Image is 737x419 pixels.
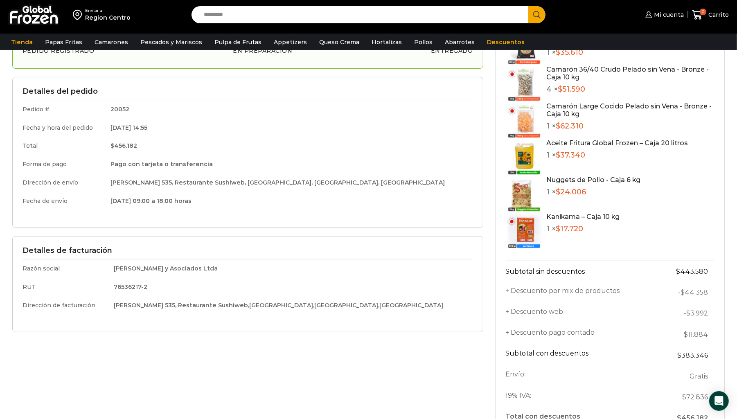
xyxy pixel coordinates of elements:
span: Mi cuenta [652,11,684,19]
span: $ [684,331,688,338]
th: Envío: [506,366,657,387]
h3: En preparación [233,47,292,54]
td: Fecha y hora del pedido [23,119,105,137]
a: Hortalizas [367,34,406,50]
td: Pago con tarjeta o transferencia [105,155,473,173]
p: 1 × [547,151,688,160]
bdi: 51.590 [558,85,586,94]
div: Enviar a [85,8,131,14]
span: $ [556,48,561,57]
span: $ [682,393,686,401]
td: Gratis [657,366,714,387]
bdi: 44.358 [681,288,708,296]
a: Papas Fritas [41,34,86,50]
a: Appetizers [270,34,311,50]
td: Total [23,137,105,155]
bdi: 11.884 [684,331,708,338]
button: Search button [528,6,545,23]
td: [PERSON_NAME] y Asociados Ltda [108,259,473,278]
bdi: 3.992 [686,309,708,317]
td: 76536217-2 [108,278,473,296]
p: 1 × [547,122,714,131]
a: Abarrotes [441,34,479,50]
span: $ [686,309,690,317]
th: 19% IVA: [506,387,657,408]
td: - [657,303,714,324]
h3: Detalles del pedido [23,87,473,96]
span: $ [558,85,563,94]
div: Region Centro [85,14,131,22]
a: Camarón 36/40 Crudo Pelado sin Vena - Bronze - Caja 10 kg [547,65,709,81]
span: $ [556,151,561,160]
bdi: 62.310 [556,122,584,131]
span: 0 [700,9,706,15]
td: Forma de pago [23,155,105,173]
td: Pedido # [23,100,105,118]
td: - [657,282,714,303]
img: address-field-icon.svg [73,8,85,22]
a: Queso Crema [315,34,363,50]
div: Open Intercom Messenger [709,391,729,411]
bdi: 443.580 [676,268,708,275]
a: Pulpa de Frutas [210,34,266,50]
th: + Descuento pago contado [506,324,657,345]
span: $ [556,187,561,196]
td: [PERSON_NAME] 535, Restaurante Sushiweb,[GEOGRAPHIC_DATA],[GEOGRAPHIC_DATA],[GEOGRAPHIC_DATA] [108,296,473,313]
a: Aceite Fritura Global Frozen – Caja 20 litros [547,139,688,147]
span: 72.836 [682,393,708,401]
a: Camarón Large Cocido Pelado sin Vena - Bronze - Caja 10 kg [547,102,712,118]
bdi: 17.720 [556,224,584,233]
span: Carrito [706,11,729,19]
td: Dirección de facturación [23,296,108,313]
p: 1 × [547,48,714,57]
span: $ [676,268,680,275]
td: Dirección de envío [23,173,105,192]
a: 0 Carrito [692,5,729,25]
p: 1 × [547,225,620,234]
th: Subtotal sin descuentos [506,261,657,282]
th: + Descuento por mix de productos [506,282,657,303]
bdi: 24.006 [556,187,586,196]
a: Nuggets de Pollo - Caja 6 kg [547,176,641,184]
p: 1 × [547,188,641,197]
bdi: 37.340 [556,151,586,160]
a: Tienda [7,34,37,50]
a: Pescados y Mariscos [136,34,206,50]
p: 4 × [547,85,714,94]
a: Pollos [410,34,437,50]
td: [DATE] 09:00 a 18:00 horas [105,192,473,209]
span: $ [110,142,114,149]
h3: Pedido registrado [23,47,95,54]
a: Mi cuenta [643,7,683,23]
td: [PERSON_NAME] 535, Restaurante Sushiweb, [GEOGRAPHIC_DATA], [GEOGRAPHIC_DATA], [GEOGRAPHIC_DATA] [105,173,473,192]
h3: Entregado [431,47,473,54]
th: Subtotal con descuentos [506,345,657,366]
h3: Detalles de facturación [23,246,473,255]
bdi: 456.182 [110,142,137,149]
td: - [657,324,714,345]
td: [DATE] 14:55 [105,119,473,137]
bdi: 35.610 [556,48,584,57]
bdi: 383.346 [677,351,708,359]
td: Razón social [23,259,108,278]
span: $ [556,224,561,233]
a: Camarones [90,34,132,50]
th: + Descuento web [506,303,657,324]
td: RUT [23,278,108,296]
a: Kanikama – Caja 10 kg [547,213,620,221]
span: $ [677,351,681,359]
span: $ [681,288,685,296]
td: Fecha de envío [23,192,105,209]
a: Descuentos [483,34,529,50]
td: 20052 [105,100,473,118]
span: $ [556,122,561,131]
